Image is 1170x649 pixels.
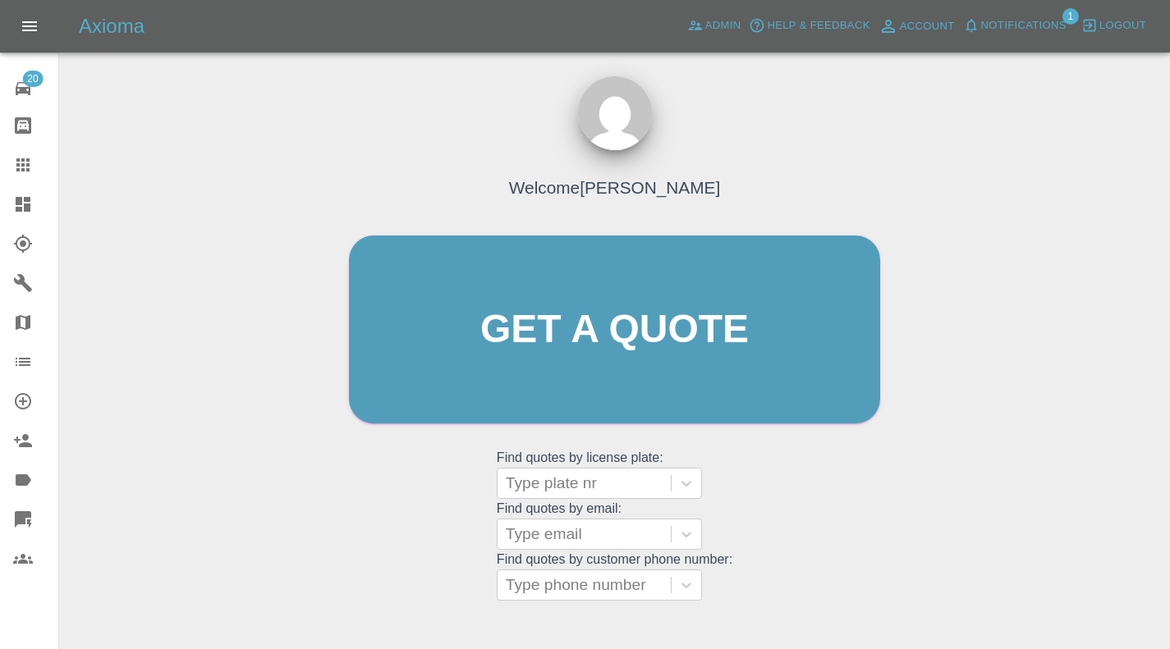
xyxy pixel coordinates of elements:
span: Account [900,17,955,36]
button: Help & Feedback [745,13,874,39]
grid: Find quotes by email: [497,501,732,550]
a: Account [874,13,959,39]
a: Admin [683,13,746,39]
span: Help & Feedback [767,16,869,35]
span: 1 [1062,8,1079,25]
span: Admin [705,16,741,35]
button: Logout [1077,13,1150,39]
grid: Find quotes by customer phone number: [497,552,732,601]
a: Get a quote [349,235,880,423]
span: Notifications [981,16,1067,35]
h5: Axioma [79,13,145,39]
img: ... [578,76,652,150]
span: Logout [1099,16,1146,35]
button: Open drawer [10,7,49,46]
button: Notifications [959,13,1071,39]
grid: Find quotes by license plate: [497,450,732,499]
span: 20 [22,71,43,87]
h4: Welcome [PERSON_NAME] [509,175,720,200]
